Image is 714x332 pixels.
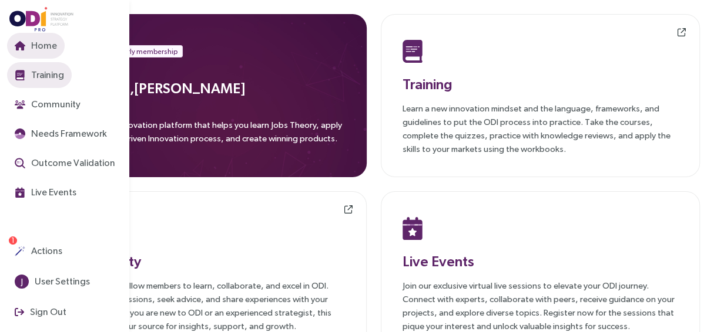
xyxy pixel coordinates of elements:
[21,275,23,289] span: J
[29,243,62,258] span: Actions
[116,46,177,57] span: Yearly membership
[7,179,84,205] button: Live Events
[7,92,88,117] button: Community
[28,304,66,319] span: Sign Out
[403,250,679,272] h3: Live Events
[7,62,72,88] button: Training
[29,126,107,141] span: Needs Framework
[7,150,123,176] button: Outcome Validation
[29,155,115,170] span: Outcome Validation
[29,67,64,82] span: Training
[7,121,115,147] button: Needs Framework
[15,128,25,139] img: JTBD Needs Framework
[7,33,65,59] button: Home
[68,77,346,99] h3: Welcome, [PERSON_NAME]
[15,70,25,80] img: Training
[403,73,679,94] h3: Training
[29,97,81,111] span: Community
[7,238,70,264] button: Actions
[9,7,74,32] img: ODIpro
[403,101,679,155] p: Learn a new innovation mindset and the language, frameworks, and guidelines to put the ODI proces...
[403,39,423,63] img: Training
[11,236,15,245] span: 1
[7,299,74,325] button: Sign Out
[7,269,98,294] button: JUser Settings
[69,250,345,272] h3: Community
[29,38,57,53] span: Home
[68,118,346,152] p: ODIpro is an innovation platform that helps you learn Jobs Theory, apply the Outcome-Driven Innov...
[15,99,25,110] img: Community
[9,236,17,245] sup: 1
[15,158,25,168] img: Outcome Validation
[32,274,90,289] span: User Settings
[15,246,25,256] img: Actions
[29,185,76,199] span: Live Events
[15,187,25,198] img: Live Events
[403,216,423,240] img: Live Events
